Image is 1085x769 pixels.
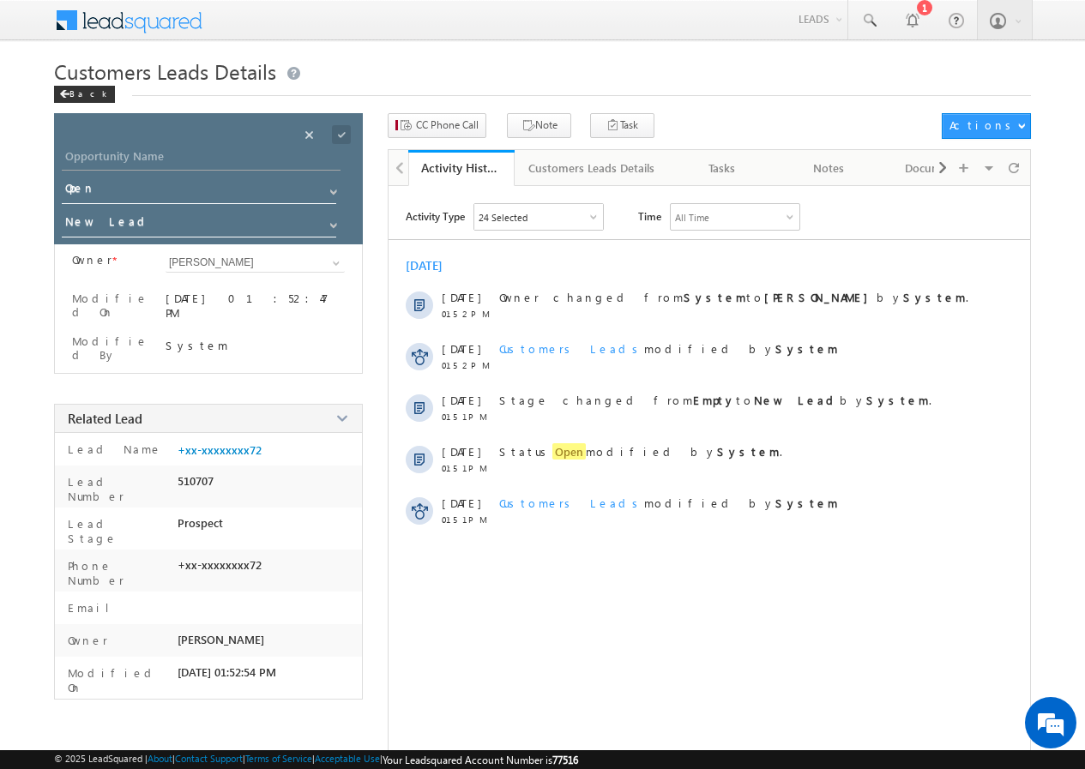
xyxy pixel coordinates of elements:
span: [DATE] 01:52:54 PM [178,665,276,679]
div: 24 Selected [479,212,527,223]
label: Modified On [63,665,171,694]
a: Show All Items [321,213,342,230]
label: Modified By [72,334,150,362]
strong: System [866,393,929,407]
input: Stage [62,211,336,237]
span: [DATE] [442,496,480,510]
span: Status modified by . [499,443,782,460]
label: Lead Number [63,474,171,503]
span: Related Lead [68,410,142,427]
div: Back [54,86,115,103]
span: Time [638,203,661,229]
a: About [148,753,172,764]
span: modified by [499,341,838,356]
textarea: Type your message and hit 'Enter' [22,159,313,514]
span: Customers Leads [499,496,644,510]
span: [PERSON_NAME] [178,633,264,646]
label: Email [63,600,123,615]
a: Documents [883,150,989,186]
div: Tasks [684,158,761,178]
strong: New Lead [754,393,840,407]
span: modified by [499,496,838,510]
a: Terms of Service [245,753,312,764]
input: Status [62,177,336,204]
a: +xx-xxxxxxxx72 [178,443,262,457]
label: Modified On [72,291,150,319]
div: [DATE] 01:52:47 PM [166,291,345,320]
span: [DATE] [442,290,480,304]
span: Prospect [178,516,223,530]
span: [DATE] [442,444,480,459]
a: Notes [776,150,883,186]
span: CC Phone Call [416,117,479,133]
input: Opportunity Name Opportunity Name [62,147,341,171]
li: Activity History [408,150,515,184]
div: All Time [675,212,709,223]
a: Customers Leads Details [515,150,670,186]
div: Owner Changed,Status Changed,Stage Changed,Source Changed,Notes & 19 more.. [474,204,603,230]
span: Your Leadsquared Account Number is [383,754,578,766]
label: Phone Number [63,558,171,587]
span: Customers Leads [499,341,644,356]
input: Type to Search [166,253,345,273]
a: Contact Support [175,753,243,764]
div: Customers Leads Details [528,158,654,178]
div: Minimize live chat window [281,9,322,50]
img: d_60004797649_company_0_60004797649 [29,90,72,112]
label: Owner [72,253,112,267]
label: Lead Stage [63,516,171,545]
span: 01:51 PM [442,412,493,422]
a: Tasks [670,150,776,186]
button: CC Phone Call [388,113,486,138]
strong: System [903,290,966,304]
span: [DATE] [442,341,480,356]
strong: Empty [693,393,736,407]
span: Owner changed from to by . [499,290,968,304]
span: Stage changed from to by . [499,393,931,407]
strong: System [684,290,746,304]
span: [DATE] [442,393,480,407]
em: Start Chat [233,528,311,551]
span: 510707 [178,474,214,488]
strong: [PERSON_NAME] [764,290,877,304]
div: System [166,338,345,352]
span: © 2025 LeadSquared | | | | | [54,753,578,766]
strong: System [775,341,838,356]
span: 01:51 PM [442,463,493,473]
button: Actions [942,113,1030,139]
a: Acceptable Use [315,753,380,764]
span: Activity Type [406,203,465,229]
span: +xx-xxxxxxxx72 [178,558,262,572]
div: Documents [896,158,973,178]
label: Lead Name [63,442,162,456]
div: Actions [949,117,1017,133]
a: Show All Items [321,179,342,196]
span: 01:52 PM [442,360,493,370]
span: Customers Leads Details [54,57,276,85]
div: Notes [790,158,867,178]
button: Note [507,113,571,138]
label: Owner [63,633,108,647]
span: 01:51 PM [442,514,493,525]
a: Show All Items [323,255,345,272]
a: Activity History [408,150,515,186]
div: Chat with us now [89,90,288,112]
div: Activity History [421,159,502,176]
span: Open [552,443,586,460]
div: [DATE] [406,257,461,273]
span: 01:52 PM [442,309,493,319]
strong: System [717,444,780,459]
span: 77516 [552,754,578,766]
button: Task [590,113,654,138]
strong: System [775,496,838,510]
